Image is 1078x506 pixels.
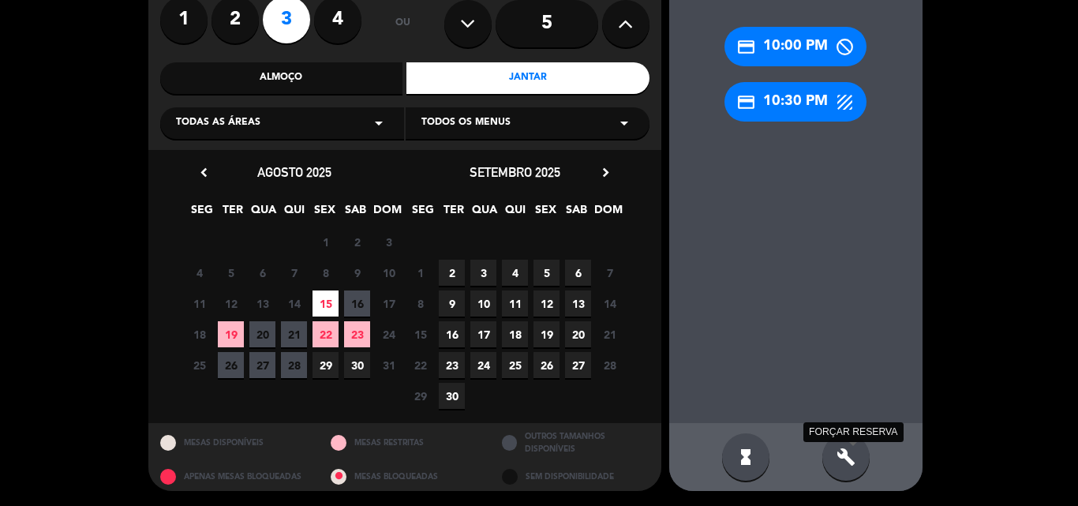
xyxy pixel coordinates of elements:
span: 9 [439,290,465,317]
span: 27 [565,352,591,378]
span: 7 [597,260,623,286]
div: OUTROS TAMANHOS DISPONÍVEIS [490,423,661,462]
span: 2 [344,229,370,255]
span: 15 [407,321,433,347]
span: 27 [249,352,275,378]
span: 25 [186,352,212,378]
span: agosto 2025 [257,164,331,180]
i: arrow_drop_down [369,114,388,133]
span: 15 [313,290,339,317]
div: MESAS RESTRITAS [319,423,490,462]
span: 11 [186,290,212,317]
span: 31 [376,352,402,378]
i: chevron_left [196,164,212,181]
span: 1 [407,260,433,286]
span: 21 [597,321,623,347]
span: 28 [281,352,307,378]
span: SEX [312,201,338,227]
div: 10:30 PM [724,82,867,122]
span: SEG [410,201,436,227]
span: 11 [502,290,528,317]
span: QUI [281,201,307,227]
span: setembro 2025 [470,164,560,180]
span: 26 [218,352,244,378]
span: 30 [344,352,370,378]
span: 29 [407,383,433,409]
span: 13 [249,290,275,317]
span: 17 [470,321,496,347]
span: 12 [533,290,560,317]
span: QUA [471,201,497,227]
span: 9 [344,260,370,286]
span: 22 [313,321,339,347]
div: APENAS MESAS BLOQUEADAS [148,463,320,492]
span: SEG [189,201,215,227]
i: credit_card [736,37,756,57]
div: 10:00 PM [724,27,867,66]
span: SAB [342,201,369,227]
span: 21 [281,321,307,347]
span: 30 [439,383,465,409]
div: MESAS DISPONÍVEIS [148,423,320,462]
span: 8 [313,260,339,286]
div: SEM DISPONIBILIDADE [490,463,661,492]
span: 17 [376,290,402,317]
span: 23 [439,352,465,378]
span: DOM [373,201,399,227]
span: 26 [533,352,560,378]
div: Jantar [406,62,649,94]
span: 19 [533,321,560,347]
i: hourglass_full [736,448,755,467]
span: 13 [565,290,591,317]
span: 20 [565,321,591,347]
span: QUA [250,201,276,227]
span: 14 [281,290,307,317]
div: MESAS BLOQUEADAS [319,463,490,492]
i: build [837,448,855,467]
span: Todos os menus [421,115,511,131]
div: Almoço [160,62,403,94]
span: 18 [502,321,528,347]
span: 29 [313,352,339,378]
span: 22 [407,352,433,378]
span: 24 [470,352,496,378]
span: 23 [344,321,370,347]
div: FORÇAR RESERVA [803,422,904,442]
span: 1 [313,229,339,255]
span: 3 [470,260,496,286]
span: 10 [470,290,496,317]
span: 4 [186,260,212,286]
span: 24 [376,321,402,347]
span: 6 [565,260,591,286]
span: SAB [563,201,590,227]
span: DOM [594,201,620,227]
span: 28 [597,352,623,378]
span: 19 [218,321,244,347]
span: 16 [439,321,465,347]
span: TER [440,201,466,227]
span: TER [219,201,245,227]
span: 3 [376,229,402,255]
span: 5 [533,260,560,286]
span: 8 [407,290,433,317]
span: 10 [376,260,402,286]
i: credit_card [736,92,756,112]
span: 20 [249,321,275,347]
span: 12 [218,290,244,317]
span: 2 [439,260,465,286]
span: 25 [502,352,528,378]
i: chevron_right [597,164,614,181]
span: 5 [218,260,244,286]
span: 18 [186,321,212,347]
span: 4 [502,260,528,286]
span: QUI [502,201,528,227]
span: 7 [281,260,307,286]
span: 6 [249,260,275,286]
i: arrow_drop_down [615,114,634,133]
span: Todas as áreas [176,115,260,131]
span: 14 [597,290,623,317]
span: 16 [344,290,370,317]
span: SEX [533,201,559,227]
